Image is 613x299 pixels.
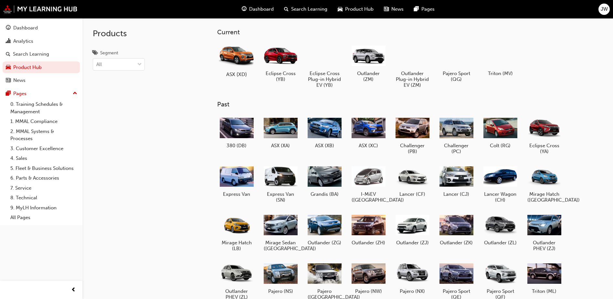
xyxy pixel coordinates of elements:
span: Dashboard [249,6,274,13]
a: ASX (XD) [217,41,256,79]
span: car-icon [6,65,11,71]
span: car-icon [338,5,343,13]
a: Outlander PHEV (ZJ) [525,211,564,254]
a: Lancer (CF) [393,162,432,200]
a: All Pages [8,213,80,223]
h5: Outlander (ZM) [352,71,386,82]
a: 9. MyLH Information [8,203,80,213]
a: 1. MMAL Compliance [8,116,80,127]
span: Search Learning [291,6,327,13]
h5: Lancer Wagon (CH) [483,191,517,203]
span: pages-icon [6,91,11,97]
a: 3. Customer Excellence [8,144,80,154]
h5: I-MiEV ([GEOGRAPHIC_DATA]) [352,191,386,203]
a: 6. Parts & Accessories [8,173,80,183]
h5: ASX (XC) [352,143,386,149]
div: Pages [13,90,26,97]
h5: Lancer (CF) [396,191,429,197]
h3: Past [217,101,584,108]
h5: 380 (DB) [220,143,254,149]
a: Triton (MV) [481,41,520,79]
a: Mirage Hatch ([GEOGRAPHIC_DATA]) [525,162,564,205]
a: Eclipse Cross (YA) [525,114,564,157]
h5: Outlander (ZL) [483,240,517,246]
a: I-MiEV ([GEOGRAPHIC_DATA]) [349,162,388,205]
a: Grandis (BA) [305,162,344,200]
div: Dashboard [13,24,38,32]
a: Pajero (NS) [261,259,300,297]
div: Search Learning [13,50,49,58]
a: Analytics [3,35,80,47]
span: prev-icon [71,286,76,294]
span: guage-icon [242,5,247,13]
a: Lancer Wagon (CH) [481,162,520,205]
h5: Triton (MV) [483,71,517,76]
button: Pages [3,88,80,100]
a: Product Hub [3,61,80,73]
button: DashboardAnalyticsSearch LearningProduct HubNews [3,21,80,88]
h5: Outlander PHEV (ZJ) [527,240,561,251]
h5: Pajero (NX) [396,288,429,294]
a: news-iconNews [379,3,409,16]
a: Dashboard [3,22,80,34]
a: car-iconProduct Hub [333,3,379,16]
h2: Products [93,28,145,39]
a: Pajero (NW) [349,259,388,297]
a: Mirage Sedan ([GEOGRAPHIC_DATA]) [261,211,300,254]
a: Outlander (ZH) [349,211,388,248]
h5: Outlander Plug-in Hybrid EV (ZM) [396,71,429,88]
span: news-icon [384,5,389,13]
a: Outlander (ZJ) [393,211,432,248]
h5: ASX (XD) [219,71,255,77]
h5: Eclipse Cross (YA) [527,143,561,154]
img: mmal [3,5,78,13]
h5: Express Van [220,191,254,197]
a: 2. MMAL Systems & Processes [8,127,80,144]
div: Analytics [13,38,33,45]
h5: Outlander (ZJ) [396,240,429,246]
span: search-icon [6,51,10,57]
a: pages-iconPages [409,3,440,16]
a: Colt (RG) [481,114,520,151]
h5: Triton (ML) [527,288,561,294]
h5: Lancer (CJ) [439,191,473,197]
div: News [13,77,26,84]
a: Eclipse Cross (YB) [261,41,300,84]
a: ASX (XA) [261,114,300,151]
a: Challenger (PC) [437,114,476,157]
h5: ASX (XB) [308,143,342,149]
a: Express Van (SN) [261,162,300,205]
button: JW [598,4,610,15]
span: search-icon [284,5,289,13]
a: Triton (ML) [525,259,564,297]
a: 8. Technical [8,193,80,203]
h3: Current [217,28,584,36]
a: Pajero Sport (QG) [437,41,476,84]
h5: Colt (RG) [483,143,517,149]
h5: Outlander (ZH) [352,240,386,246]
h5: Eclipse Cross (YB) [264,71,298,82]
a: 380 (DB) [217,114,256,151]
a: Outlander (ZM) [349,41,388,84]
div: Segment [100,50,118,56]
span: tags-icon [93,50,98,56]
h5: Eclipse Cross Plug-in Hybrid EV (YB) [308,71,342,88]
a: guage-iconDashboard [237,3,279,16]
h5: ASX (XA) [264,143,298,149]
a: 7. Service [8,183,80,193]
h5: Outlander (ZG) [308,240,342,246]
a: News [3,74,80,86]
h5: Express Van (SN) [264,191,298,203]
h5: Mirage Hatch (LB) [220,240,254,251]
a: 0. Training Schedules & Management [8,99,80,116]
a: Outlander (ZG) [305,211,344,248]
h5: Outlander (ZK) [439,240,473,246]
a: Search Learning [3,48,80,60]
span: down-icon [137,61,142,69]
a: 4. Sales [8,153,80,163]
a: Mirage Hatch (LB) [217,211,256,254]
span: JW [601,6,608,13]
h5: Pajero (NS) [264,288,298,294]
a: ASX (XC) [349,114,388,151]
span: chart-icon [6,39,11,44]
